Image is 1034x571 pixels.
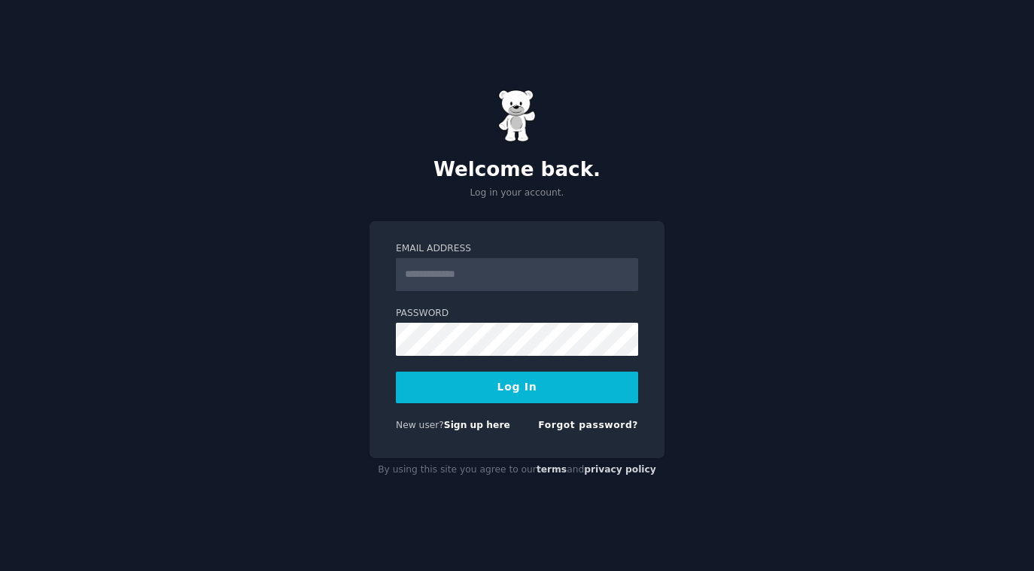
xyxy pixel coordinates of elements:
[538,420,638,430] a: Forgot password?
[444,420,510,430] a: Sign up here
[396,307,638,320] label: Password
[584,464,656,475] a: privacy policy
[498,90,536,142] img: Gummy Bear
[396,372,638,403] button: Log In
[370,158,664,182] h2: Welcome back.
[537,464,567,475] a: terms
[396,242,638,256] label: Email Address
[370,187,664,200] p: Log in your account.
[370,458,664,482] div: By using this site you agree to our and
[396,420,444,430] span: New user?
